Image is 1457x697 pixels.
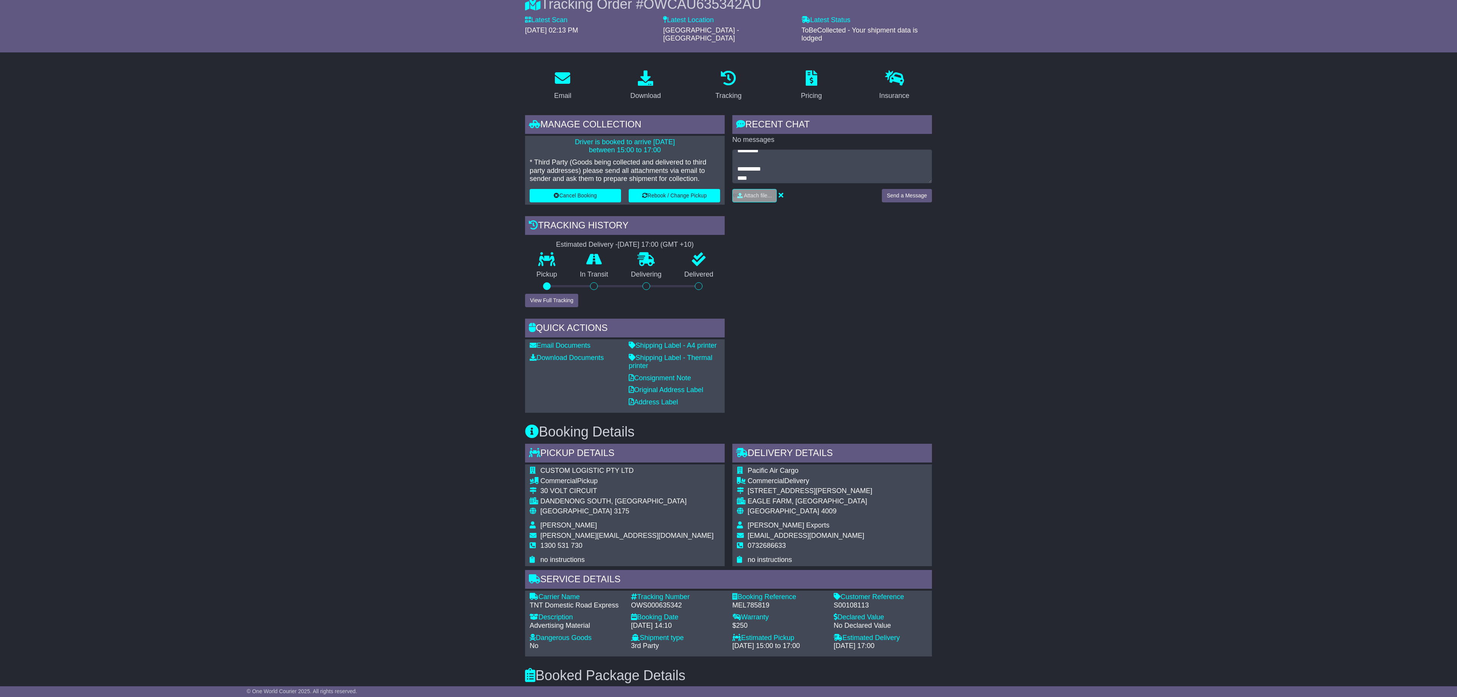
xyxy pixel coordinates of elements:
div: Declared Value [834,613,927,622]
div: EAGLE FARM, [GEOGRAPHIC_DATA] [748,497,872,506]
span: [PERSON_NAME] Exports [748,521,829,529]
span: 3175 [614,507,629,515]
span: Pacific Air Cargo [748,467,798,474]
span: Commercial [540,477,577,485]
span: [GEOGRAPHIC_DATA] - [GEOGRAPHIC_DATA] [663,26,739,42]
div: Customer Reference [834,593,927,601]
span: no instructions [540,556,585,563]
p: No messages [732,136,932,144]
div: Download [630,91,661,101]
div: [DATE] 17:00 [834,642,927,650]
span: Commercial [748,477,784,485]
p: In Transit [569,270,620,279]
div: Pickup [540,477,714,485]
button: View Full Tracking [525,294,578,307]
div: Tracking [715,91,742,101]
button: Rebook / Change Pickup [629,189,720,202]
div: Advertising Material [530,622,623,630]
div: Description [530,613,623,622]
span: 4009 [821,507,836,515]
div: Pickup Details [525,444,725,464]
div: Shipment type [631,634,725,642]
span: 1300 531 730 [540,542,582,549]
p: Delivered [673,270,725,279]
button: Cancel Booking [530,189,621,202]
div: Estimated Delivery [834,634,927,642]
span: [GEOGRAPHIC_DATA] [748,507,819,515]
a: Shipping Label - A4 printer [629,342,717,349]
div: Pricing [801,91,822,101]
div: Warranty [732,613,826,622]
div: Delivery [748,477,872,485]
label: Latest Scan [525,16,568,24]
div: Manage collection [525,115,725,136]
div: [STREET_ADDRESS][PERSON_NAME] [748,487,872,495]
a: Insurance [874,68,914,104]
span: ToBeCollected - Your shipment data is lodged [802,26,918,42]
p: Pickup [525,270,569,279]
div: No Declared Value [834,622,927,630]
div: Service Details [525,570,932,591]
a: Consignment Note [629,374,691,382]
a: Original Address Label [629,386,703,394]
span: © One World Courier 2025. All rights reserved. [247,688,357,694]
div: MEL785819 [732,601,826,610]
div: Email [554,91,571,101]
div: TNT Domestic Road Express [530,601,623,610]
label: Latest Location [663,16,714,24]
div: Tracking history [525,216,725,237]
span: CUSTOM LOGISTIC PTY LTD [540,467,634,474]
div: [DATE] 15:00 to 17:00 [732,642,826,650]
p: * Third Party (Goods being collected and delivered to third party addresses) please send all atta... [530,158,720,183]
h3: Booked Package Details [525,668,932,683]
div: Quick Actions [525,319,725,339]
div: OWS000635342 [631,601,725,610]
span: No [530,642,538,650]
div: DANDENONG SOUTH, [GEOGRAPHIC_DATA] [540,497,714,506]
p: Delivering [620,270,673,279]
span: [PERSON_NAME] [540,521,597,529]
div: RECENT CHAT [732,115,932,136]
a: Email Documents [530,342,590,349]
div: Dangerous Goods [530,634,623,642]
div: Insurance [879,91,909,101]
span: no instructions [748,556,792,563]
div: Estimated Pickup [732,634,826,642]
label: Latest Status [802,16,850,24]
div: [DATE] 17:00 (GMT +10) [618,241,694,249]
div: Estimated Delivery - [525,241,725,249]
a: Address Label [629,398,678,406]
div: Delivery Details [732,444,932,464]
div: Tracking Number [631,593,725,601]
div: $250 [732,622,826,630]
span: [GEOGRAPHIC_DATA] [540,507,612,515]
div: Booking Reference [732,593,826,601]
span: [DATE] 02:13 PM [525,26,578,34]
a: Pricing [796,68,827,104]
a: Download [625,68,666,104]
a: Email [549,68,576,104]
h3: Booking Details [525,424,932,440]
a: Tracking [711,68,746,104]
p: Driver is booked to arrive [DATE] between 15:00 to 17:00 [530,138,720,155]
div: 30 VOLT CIRCUIT [540,487,714,495]
span: 0732686633 [748,542,786,549]
div: S00108113 [834,601,927,610]
a: Shipping Label - Thermal printer [629,354,712,370]
div: [DATE] 14:10 [631,622,725,630]
div: Booking Date [631,613,725,622]
div: Carrier Name [530,593,623,601]
span: [PERSON_NAME][EMAIL_ADDRESS][DOMAIN_NAME] [540,532,714,539]
button: Send a Message [882,189,932,202]
a: Download Documents [530,354,604,362]
span: [EMAIL_ADDRESS][DOMAIN_NAME] [748,532,864,539]
span: 3rd Party [631,642,659,650]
